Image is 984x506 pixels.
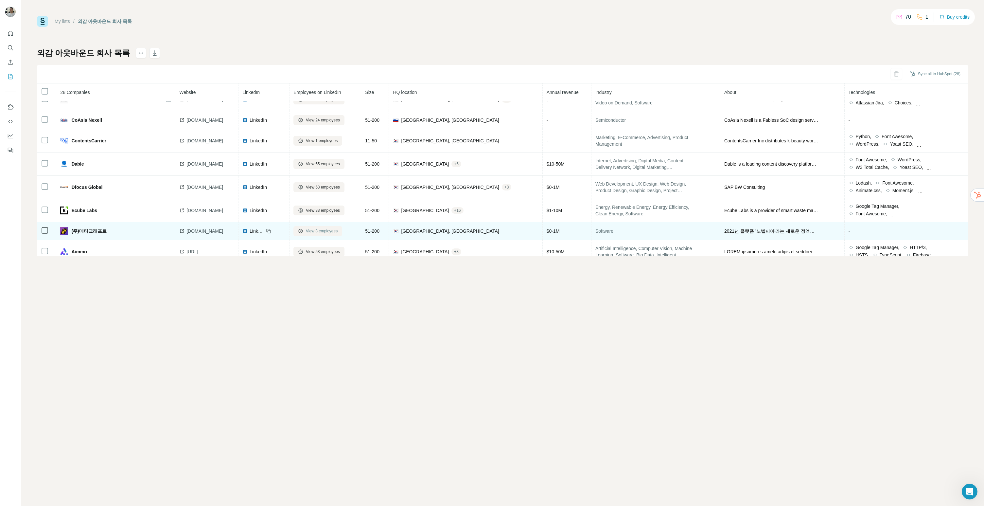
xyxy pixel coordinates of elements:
[293,159,344,169] button: View 65 employees
[32,6,45,11] h1: FinAI
[401,248,449,255] span: [GEOGRAPHIC_DATA]
[905,69,965,79] button: Sync all to HubSpot (28)
[55,19,70,24] a: My lists
[393,228,398,234] span: 🇰🇷
[306,249,340,255] span: View 53 employees
[595,181,694,194] span: Web Development, UX Design, Web Design, Product Design, Graphic Design, Project Management, Software
[71,137,106,144] span: ContentsCarrier
[71,207,97,214] span: Ecube Labs
[5,56,16,68] button: Enrich CSV
[547,161,565,167] span: $ 10-50M
[595,134,694,147] span: Marketing, E-Commerce, Advertising, Product Management
[4,3,17,15] button: go back
[5,42,16,54] button: Search
[242,249,248,254] img: LinkedIn logo
[939,12,970,22] button: Buy credits
[186,137,223,144] span: [DOMAIN_NAME]
[393,117,398,123] span: 🇷🇺
[5,27,16,39] button: Quick start
[895,99,912,106] span: Choices,
[365,90,374,95] span: Size
[905,13,911,21] p: 70
[401,207,449,214] span: [GEOGRAPHIC_DATA]
[60,160,68,168] img: company-logo
[880,252,903,258] span: TypeScript,
[306,208,340,213] span: View 33 employees
[242,117,248,123] img: LinkedIn logo
[37,48,130,58] h1: 외감 아웃바운드 회사 목록
[892,187,915,194] span: Moment.js,
[882,133,913,140] span: Font Awesome,
[5,26,107,72] div: Hello ☀️Want to ensure you choose the most suitable Surfe plan for you and your team? Check our p...
[925,13,928,21] p: 1
[186,248,198,255] span: [URL]
[186,117,223,123] span: [DOMAIN_NAME]
[293,206,344,215] button: View 33 employees
[365,228,379,234] span: 51-200
[293,115,344,125] button: View 24 employees
[856,164,889,171] span: W3 Total Cache,
[306,117,340,123] span: View 24 employees
[242,208,248,213] img: LinkedIn logo
[925,187,938,194] span: Nginx,
[393,90,417,95] span: HQ location
[724,161,818,167] span: Dable is a leading content discovery platform for the open web. The company is propelled by artif...
[451,161,461,167] div: + 6
[293,226,342,236] button: View 3 employees
[401,137,499,144] span: [GEOGRAPHIC_DATA], [GEOGRAPHIC_DATA]
[293,247,344,257] button: View 53 employees
[890,141,913,147] span: Yoast SEO,
[849,90,875,95] span: Technologies
[250,228,264,234] span: LinkedIn
[401,161,449,167] span: [GEOGRAPHIC_DATA]
[856,133,871,140] span: Python,
[5,26,126,86] div: FinAI says…
[102,3,115,15] button: Home
[595,157,694,171] span: Internet, Advertising, Digital Media, Content Delivery Network, Digital Marketing, Personalizatio...
[393,184,398,190] span: 🇰🇷
[78,18,132,25] div: 외감 아웃바운드 회사 목록
[84,206,122,219] button: Pricing page
[502,184,512,190] div: + 3
[10,73,38,77] div: FinAI • [DATE]
[365,138,377,143] span: 11-50
[393,248,398,255] span: 🇰🇷
[306,184,340,190] span: View 53 employees
[5,71,16,82] button: My lists
[250,248,267,255] span: LinkedIn
[37,16,48,27] img: Surfe Logo
[365,117,379,123] span: 51-200
[186,228,223,234] span: [DOMAIN_NAME]
[451,208,463,213] div: + 16
[547,208,562,213] span: $ 1-10M
[73,18,75,25] li: /
[393,161,398,167] span: 🇰🇷
[242,228,248,234] img: LinkedIn logo
[856,244,900,251] span: Google Tag Manager,
[186,161,223,167] span: [DOMAIN_NAME]
[401,117,499,123] span: [GEOGRAPHIC_DATA], [GEOGRAPHIC_DATA]
[115,3,127,14] div: Close
[724,137,818,144] span: ContentsCarrier Inc distributes k-beauty worldwide via ecommerce platform, online media and cross...
[250,184,267,190] span: LinkedIn
[856,180,872,186] span: Lodash,
[242,90,260,95] span: LinkedIn
[24,206,82,219] button: Contact your CSM 🏄‍♂️
[856,252,869,258] span: HSTS,
[365,249,379,254] span: 51-200
[306,138,338,144] span: View 1 employees
[293,182,344,192] button: View 53 employees
[856,210,887,217] span: Font Awesome,
[5,130,16,142] button: Dashboard
[882,180,914,186] span: Font Awesome,
[547,228,560,234] span: $ 0-1M
[856,99,884,106] span: Atlassian Jira,
[250,207,267,214] span: LinkedIn
[910,244,927,251] span: HTTP/3,
[306,228,338,234] span: View 3 employees
[5,116,16,127] button: Use Surfe API
[595,204,694,217] span: Energy, Renewable Energy, Energy Efficiency, Clean Energy, Software
[724,117,818,123] span: CoAsia Nexell is a Fabless SoC design service company that has been introduced own branded Applic...
[595,117,694,123] span: Semiconductor
[186,207,223,214] span: [DOMAIN_NAME]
